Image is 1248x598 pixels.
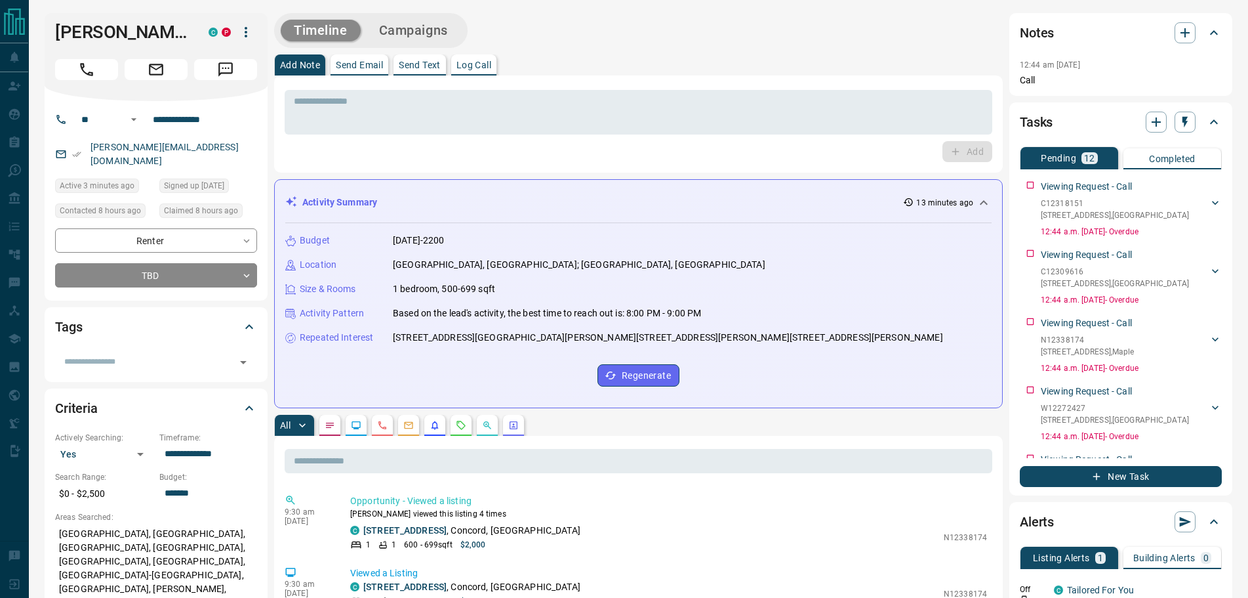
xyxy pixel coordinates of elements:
[363,580,580,594] p: , Concord, [GEOGRAPHIC_DATA]
[55,398,98,419] h2: Criteria
[91,142,239,166] a: [PERSON_NAME][EMAIL_ADDRESS][DOMAIN_NAME]
[55,228,257,253] div: Renter
[403,420,414,431] svg: Emails
[350,582,359,591] div: condos.ca
[285,190,992,215] div: Activity Summary13 minutes ago
[399,60,441,70] p: Send Text
[350,494,987,508] p: Opportunity - Viewed a listing
[392,539,396,551] p: 1
[366,20,461,41] button: Campaigns
[72,150,81,159] svg: Email Verified
[159,432,257,444] p: Timeframe:
[1084,154,1095,163] p: 12
[55,316,82,337] h2: Tags
[1041,453,1132,467] p: Viewing Request - Call
[1041,334,1135,346] p: N12338174
[55,483,153,505] p: $0 - $2,500
[1041,414,1189,426] p: [STREET_ADDRESS] , [GEOGRAPHIC_DATA]
[159,471,257,483] p: Budget:
[194,59,257,80] span: Message
[1041,294,1222,306] p: 12:44 a.m. [DATE] - Overdue
[430,420,440,431] svg: Listing Alerts
[393,331,943,345] p: [STREET_ADDRESS][GEOGRAPHIC_DATA][PERSON_NAME][STREET_ADDRESS][PERSON_NAME][STREET_ADDRESS][PERSO...
[55,263,257,288] div: TBD
[944,532,987,544] p: N12338174
[393,258,765,272] p: [GEOGRAPHIC_DATA], [GEOGRAPHIC_DATA]; [GEOGRAPHIC_DATA], [GEOGRAPHIC_DATA]
[209,28,218,37] div: condos.ca
[55,59,118,80] span: Call
[1041,278,1189,289] p: [STREET_ADDRESS] , [GEOGRAPHIC_DATA]
[280,60,320,70] p: Add Note
[916,197,973,209] p: 13 minutes ago
[363,582,447,592] a: [STREET_ADDRESS]
[285,507,331,517] p: 9:30 am
[60,179,134,192] span: Active 3 minutes ago
[1033,553,1090,563] p: Listing Alerts
[159,179,257,197] div: Mon Dec 07 2020
[351,420,361,431] svg: Lead Browsing Activity
[126,112,142,127] button: Open
[285,589,331,598] p: [DATE]
[1041,180,1132,194] p: Viewing Request - Call
[164,179,224,192] span: Signed up [DATE]
[55,432,153,444] p: Actively Searching:
[393,234,444,247] p: [DATE]-2200
[1041,316,1132,330] p: Viewing Request - Call
[1020,22,1054,43] h2: Notes
[350,508,987,520] p: [PERSON_NAME] viewed this listing 4 times
[55,471,153,483] p: Search Range:
[1020,511,1054,532] h2: Alerts
[1041,226,1222,238] p: 12:44 a.m. [DATE] - Overdue
[366,539,371,551] p: 1
[1020,112,1053,133] h2: Tasks
[363,524,580,538] p: , Concord, [GEOGRAPHIC_DATA]
[1020,17,1222,49] div: Notes
[1020,466,1222,487] button: New Task
[55,393,257,424] div: Criteria
[1020,60,1080,70] p: 12:44 am [DATE]
[55,179,153,197] div: Tue Aug 12 2025
[302,196,377,209] p: Activity Summary
[55,203,153,222] div: Tue Aug 12 2025
[285,517,331,526] p: [DATE]
[222,28,231,37] div: property.ca
[393,307,701,320] p: Based on the lead's activity, the best time to reach out is: 8:00 PM - 9:00 PM
[456,60,491,70] p: Log Call
[1041,385,1132,398] p: Viewing Request - Call
[597,364,679,387] button: Regenerate
[125,59,188,80] span: Email
[404,539,452,551] p: 600 - 699 sqft
[460,539,486,551] p: $2,000
[1041,266,1189,278] p: C12309616
[336,60,383,70] p: Send Email
[55,22,189,43] h1: [PERSON_NAME]
[55,311,257,343] div: Tags
[1020,506,1222,538] div: Alerts
[1041,198,1189,209] p: C12318151
[300,234,330,247] p: Budget
[285,580,331,589] p: 9:30 am
[300,331,373,345] p: Repeated Interest
[300,258,336,272] p: Location
[1133,553,1196,563] p: Building Alerts
[1041,248,1132,262] p: Viewing Request - Call
[55,444,153,465] div: Yes
[456,420,466,431] svg: Requests
[1041,402,1189,414] p: W12272427
[300,282,356,296] p: Size & Rooms
[350,566,987,580] p: Viewed a Listing
[1041,362,1222,374] p: 12:44 a.m. [DATE] - Overdue
[280,421,291,430] p: All
[1041,195,1222,224] div: C12318151[STREET_ADDRESS],[GEOGRAPHIC_DATA]
[377,420,388,431] svg: Calls
[1041,154,1076,163] p: Pending
[1149,154,1196,163] p: Completed
[508,420,519,431] svg: Agent Actions
[1041,263,1222,292] div: C12309616[STREET_ADDRESS],[GEOGRAPHIC_DATA]
[1020,584,1046,595] p: Off
[1067,585,1134,595] a: Tailored For You
[1041,209,1189,221] p: [STREET_ADDRESS] , [GEOGRAPHIC_DATA]
[55,511,257,523] p: Areas Searched:
[325,420,335,431] svg: Notes
[1054,586,1063,595] div: condos.ca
